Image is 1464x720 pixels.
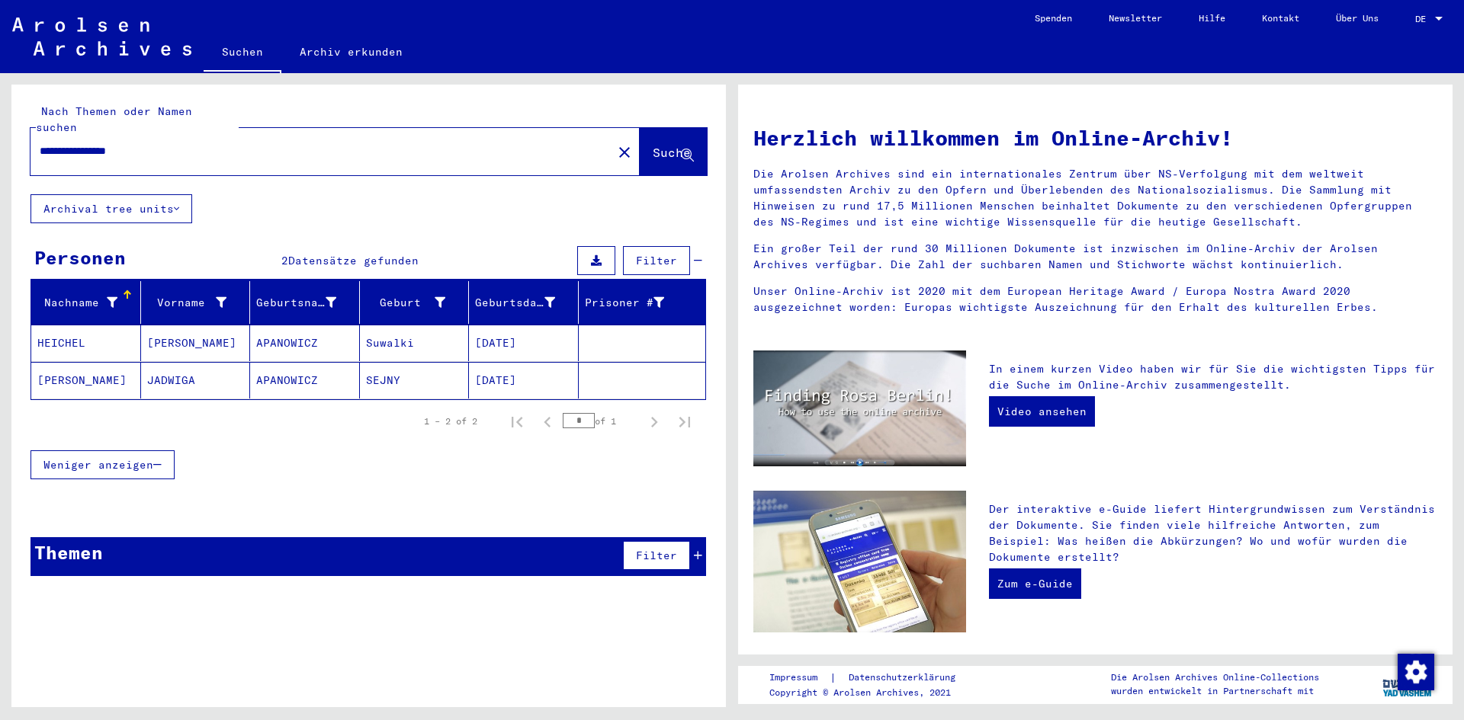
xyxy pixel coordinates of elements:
div: Prisoner # [585,290,688,315]
a: Impressum [769,670,830,686]
div: Geburt‏ [366,295,446,311]
button: Previous page [532,406,563,437]
a: Video ansehen [989,396,1095,427]
mat-cell: [PERSON_NAME] [141,325,251,361]
div: 1 – 2 of 2 [424,414,477,428]
mat-cell: JADWIGA [141,362,251,398]
mat-cell: [DATE] [469,325,579,361]
div: Geburt‏ [366,290,469,315]
mat-cell: [PERSON_NAME] [31,362,141,398]
mat-header-cell: Geburtsdatum [469,281,579,324]
img: Zustimmung ändern [1398,654,1434,690]
div: Vorname [147,295,227,311]
a: Archiv erkunden [281,34,421,70]
p: Copyright © Arolsen Archives, 2021 [769,686,974,699]
div: Personen [34,244,126,271]
div: Vorname [147,290,250,315]
mat-header-cell: Vorname [141,281,251,324]
mat-header-cell: Nachname [31,281,141,324]
button: Archival tree units [30,194,192,223]
mat-cell: HEICHEL [31,325,141,361]
mat-label: Nach Themen oder Namen suchen [36,104,192,134]
mat-cell: SEJNY [360,362,470,398]
div: Nachname [37,290,140,315]
div: Prisoner # [585,295,665,311]
p: Die Arolsen Archives sind ein internationales Zentrum über NS-Verfolgung mit dem weltweit umfasse... [753,166,1437,230]
h1: Herzlich willkommen im Online-Archiv! [753,122,1437,154]
button: Next page [639,406,669,437]
mat-cell: [DATE] [469,362,579,398]
img: Arolsen_neg.svg [12,18,191,56]
mat-icon: close [615,143,634,162]
div: Geburtsdatum [475,290,578,315]
div: Geburtsname [256,295,336,311]
span: Filter [636,549,677,562]
img: yv_logo.png [1379,665,1437,703]
p: Die Arolsen Archives Online-Collections [1111,670,1319,684]
div: Themen [34,539,103,566]
button: Filter [623,246,690,275]
span: Filter [636,254,677,267]
mat-cell: APANOWICZ [250,362,360,398]
div: Nachname [37,295,117,311]
mat-cell: APANOWICZ [250,325,360,361]
button: Suche [640,128,707,175]
img: eguide.jpg [753,491,966,632]
a: Suchen [204,34,281,73]
mat-cell: Suwalki [360,325,470,361]
p: Der interaktive e-Guide liefert Hintergrundwissen zum Verständnis der Dokumente. Sie finden viele... [989,501,1437,565]
span: Suche [653,145,691,160]
button: Filter [623,541,690,570]
div: of 1 [563,414,639,428]
span: Weniger anzeigen [43,458,153,472]
div: Geburtsdatum [475,295,555,311]
span: 2 [281,254,288,267]
div: Geburtsname [256,290,359,315]
button: Weniger anzeigen [30,450,175,479]
span: Datensätze gefunden [288,254,419,267]
a: Zum e-Guide [989,568,1081,599]
p: Ein großer Teil der rund 30 Millionen Dokumente ist inzwischen im Online-Archiv der Arolsen Archi... [753,241,1437,273]
p: In einem kurzen Video haben wir für Sie die wichtigsten Tipps für die Suche im Online-Archiv zusa... [989,361,1437,393]
button: Last page [669,406,700,437]
mat-header-cell: Geburtsname [250,281,360,324]
mat-header-cell: Prisoner # [579,281,706,324]
div: | [769,670,974,686]
img: video.jpg [753,350,966,466]
span: DE [1415,14,1432,24]
a: Datenschutzerklärung [836,670,974,686]
button: First page [502,406,532,437]
mat-header-cell: Geburt‏ [360,281,470,324]
button: Clear [609,136,640,167]
p: wurden entwickelt in Partnerschaft mit [1111,684,1319,698]
p: Unser Online-Archiv ist 2020 mit dem European Heritage Award / Europa Nostra Award 2020 ausgezeic... [753,283,1437,315]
